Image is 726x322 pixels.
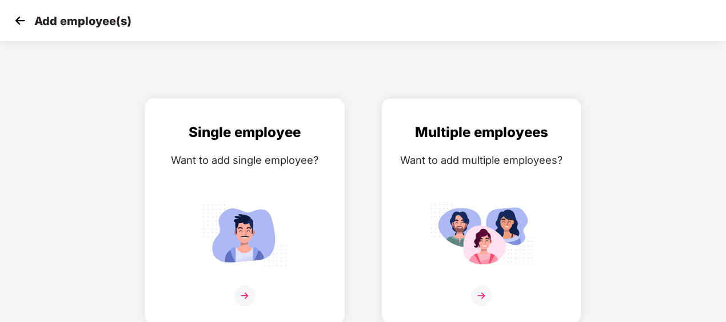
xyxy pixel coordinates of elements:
[393,152,569,168] div: Want to add multiple employees?
[157,122,333,143] div: Single employee
[34,14,131,28] p: Add employee(s)
[234,285,255,306] img: svg+xml;base64,PHN2ZyB4bWxucz0iaHR0cDovL3d3dy53My5vcmcvMjAwMC9zdmciIHdpZHRoPSIzNiIgaGVpZ2h0PSIzNi...
[471,285,492,306] img: svg+xml;base64,PHN2ZyB4bWxucz0iaHR0cDovL3d3dy53My5vcmcvMjAwMC9zdmciIHdpZHRoPSIzNiIgaGVpZ2h0PSIzNi...
[157,152,333,168] div: Want to add single employee?
[193,199,296,271] img: svg+xml;base64,PHN2ZyB4bWxucz0iaHR0cDovL3d3dy53My5vcmcvMjAwMC9zdmciIGlkPSJTaW5nbGVfZW1wbG95ZWUiIH...
[430,199,533,271] img: svg+xml;base64,PHN2ZyB4bWxucz0iaHR0cDovL3d3dy53My5vcmcvMjAwMC9zdmciIGlkPSJNdWx0aXBsZV9lbXBsb3llZS...
[393,122,569,143] div: Multiple employees
[11,12,29,29] img: svg+xml;base64,PHN2ZyB4bWxucz0iaHR0cDovL3d3dy53My5vcmcvMjAwMC9zdmciIHdpZHRoPSIzMCIgaGVpZ2h0PSIzMC...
